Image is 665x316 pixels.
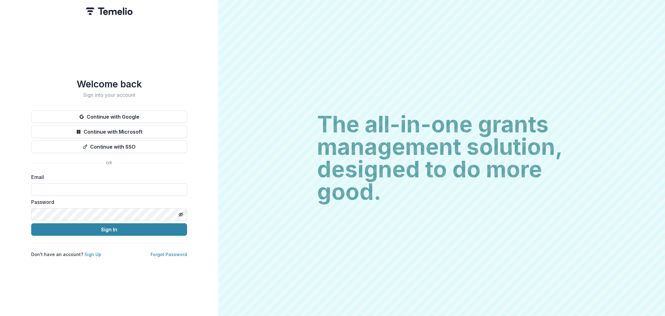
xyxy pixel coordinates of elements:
a: Forgot Password [151,252,187,257]
h1: Welcome back [31,78,187,90]
button: Continue with SSO [31,141,187,153]
button: Continue with Google [31,111,187,123]
img: Temelio [86,7,133,15]
button: Toggle password visibility [176,210,186,220]
p: Don't have an account? [31,251,101,258]
h2: Sign into your account [31,92,187,98]
label: Email [31,173,183,181]
button: Sign In [31,223,187,236]
a: Sign Up [84,252,101,257]
button: Continue with Microsoft [31,126,187,138]
label: Password [31,198,183,206]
